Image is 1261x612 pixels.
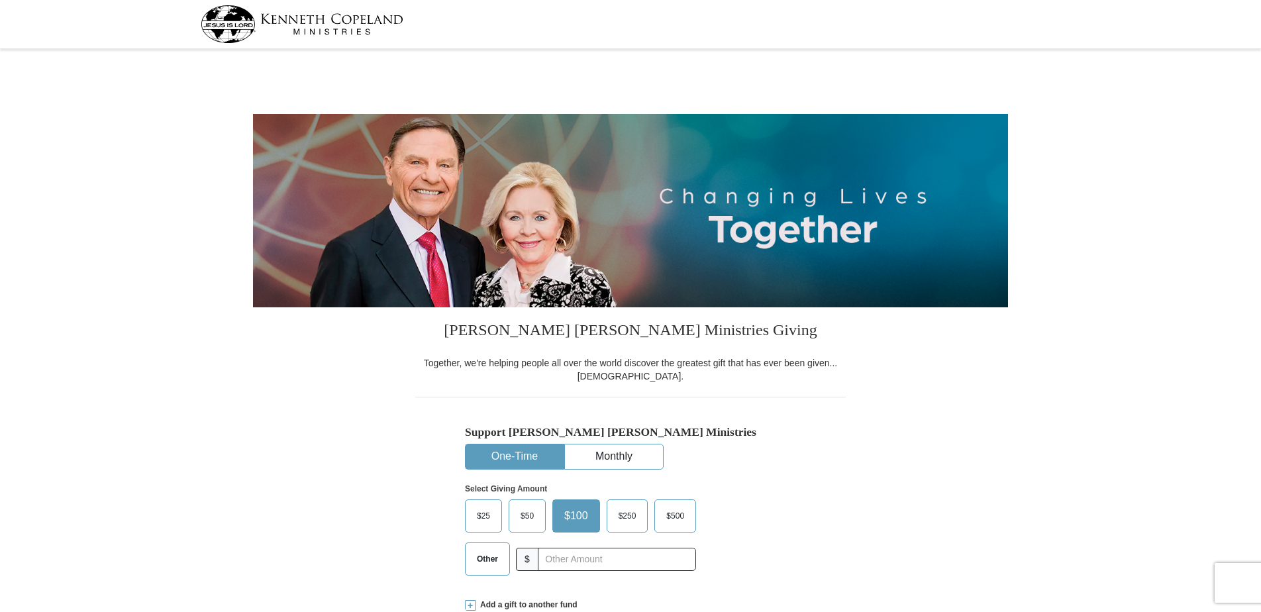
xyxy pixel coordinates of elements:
img: kcm-header-logo.svg [201,5,403,43]
strong: Select Giving Amount [465,484,547,493]
span: Add a gift to another fund [476,599,578,611]
span: $25 [470,506,497,526]
span: $500 [660,506,691,526]
span: $50 [514,506,540,526]
div: Together, we're helping people all over the world discover the greatest gift that has ever been g... [415,356,846,383]
h3: [PERSON_NAME] [PERSON_NAME] Ministries Giving [415,307,846,356]
span: $100 [558,506,595,526]
h5: Support [PERSON_NAME] [PERSON_NAME] Ministries [465,425,796,439]
button: One-Time [466,444,564,469]
button: Monthly [565,444,663,469]
span: Other [470,549,505,569]
span: $250 [612,506,643,526]
input: Other Amount [538,548,696,571]
span: $ [516,548,538,571]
